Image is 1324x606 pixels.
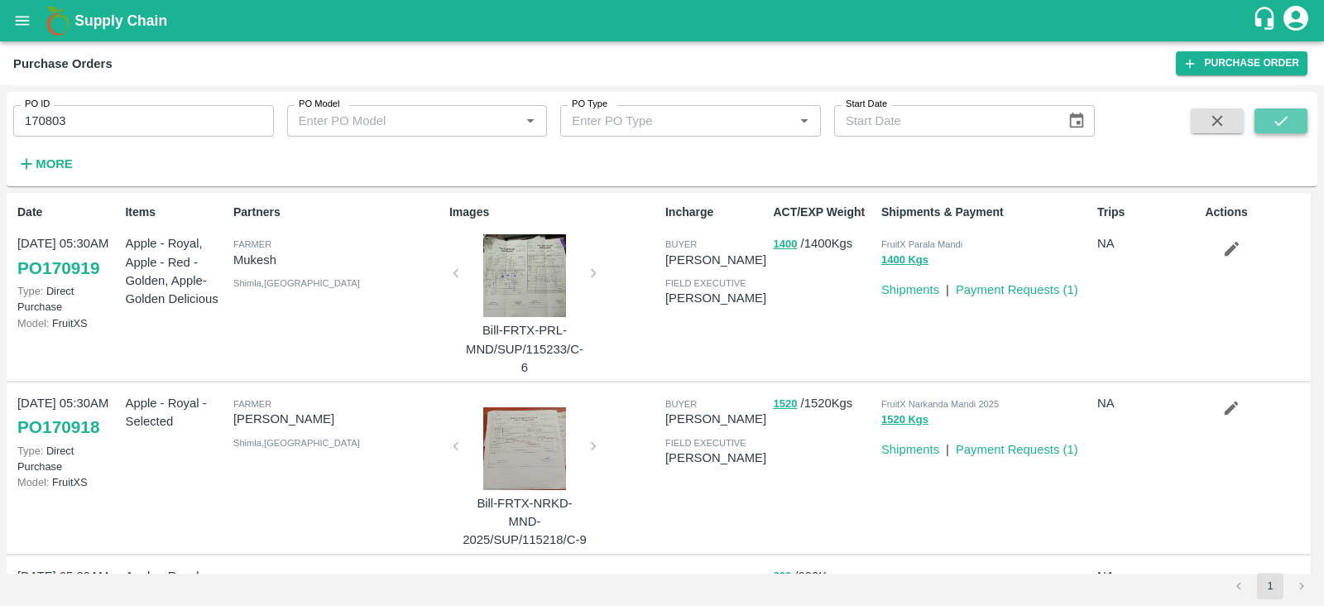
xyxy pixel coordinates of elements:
[846,98,887,111] label: Start Date
[956,283,1078,296] a: Payment Requests (1)
[17,283,118,315] p: Direct Purchase
[233,204,443,221] p: Partners
[13,53,113,75] div: Purchase Orders
[233,410,443,428] p: [PERSON_NAME]
[881,239,962,249] span: FruitX Parala Mandi
[939,274,949,299] div: |
[17,204,118,221] p: Date
[125,394,226,431] p: Apple - Royal - Selected
[665,251,766,269] p: [PERSON_NAME]
[17,476,49,488] span: Model:
[1257,573,1283,599] button: page 1
[665,239,697,249] span: buyer
[665,438,746,448] span: field executive
[1061,105,1092,137] button: Choose date
[17,234,118,252] p: [DATE] 05:30AM
[17,567,118,585] p: [DATE] 05:30AM
[881,399,999,409] span: FruitX Narkanda Mandi 2025
[1097,234,1198,252] p: NA
[233,278,360,288] span: Shimla , [GEOGRAPHIC_DATA]
[520,110,541,132] button: Open
[17,315,118,331] p: FruitXS
[1176,51,1307,75] a: Purchase Order
[13,150,77,178] button: More
[17,474,118,490] p: FruitXS
[794,110,815,132] button: Open
[881,251,928,270] button: 1400 Kgs
[773,567,874,586] p: / 600 Kgs
[665,204,766,221] p: Incharge
[1097,394,1198,412] p: NA
[233,438,360,448] span: Shimla , [GEOGRAPHIC_DATA]
[1097,204,1198,221] p: Trips
[773,394,874,413] p: / 1520 Kgs
[13,105,274,137] input: Enter PO ID
[773,234,874,253] p: / 1400 Kgs
[773,567,791,586] button: 600
[299,98,340,111] label: PO Model
[74,12,167,29] b: Supply Chain
[1205,204,1306,221] p: Actions
[17,412,99,442] a: PO170918
[74,9,1252,32] a: Supply Chain
[1097,567,1198,585] p: NA
[233,572,271,582] span: Farmer
[233,399,271,409] span: Farmer
[834,105,1054,137] input: Start Date
[881,204,1091,221] p: Shipments & Payment
[1223,573,1317,599] nav: pagination navigation
[463,321,587,377] p: Bill-FRTX-PRL-MND/SUP/115233/C-6
[17,285,43,297] span: Type:
[17,317,49,329] span: Model:
[773,204,874,221] p: ACT/EXP Weight
[17,443,118,474] p: Direct Purchase
[665,572,697,582] span: buyer
[292,110,516,132] input: Enter PO Model
[881,411,928,430] button: 1520 Kgs
[665,410,766,428] p: [PERSON_NAME]
[233,239,271,249] span: Farmer
[665,449,766,467] p: [PERSON_NAME]
[233,251,443,269] p: Mukesh
[881,572,999,582] span: FruitX Narkanda Mandi 2025
[572,98,607,111] label: PO Type
[665,399,697,409] span: buyer
[939,434,949,459] div: |
[41,4,74,37] img: logo
[1281,3,1311,38] div: account of current user
[17,394,118,412] p: [DATE] 05:30AM
[25,98,50,111] label: PO ID
[17,253,99,283] a: PO170919
[881,443,939,456] a: Shipments
[125,204,226,221] p: Items
[665,289,766,307] p: [PERSON_NAME]
[773,235,797,254] button: 1400
[665,278,746,288] span: field executive
[565,110,789,132] input: Enter PO Type
[17,445,43,457] span: Type:
[881,283,939,296] a: Shipments
[773,395,797,414] button: 1520
[3,2,41,40] button: open drawer
[463,494,587,550] p: Bill-FRTX-NRKD-MND-2025/SUP/115218/C-9
[125,234,226,308] p: Apple - Royal, Apple - Red - Golden, Apple- Golden Delicious
[36,157,73,171] strong: More
[449,204,659,221] p: Images
[956,443,1078,456] a: Payment Requests (1)
[1252,6,1281,36] div: customer-support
